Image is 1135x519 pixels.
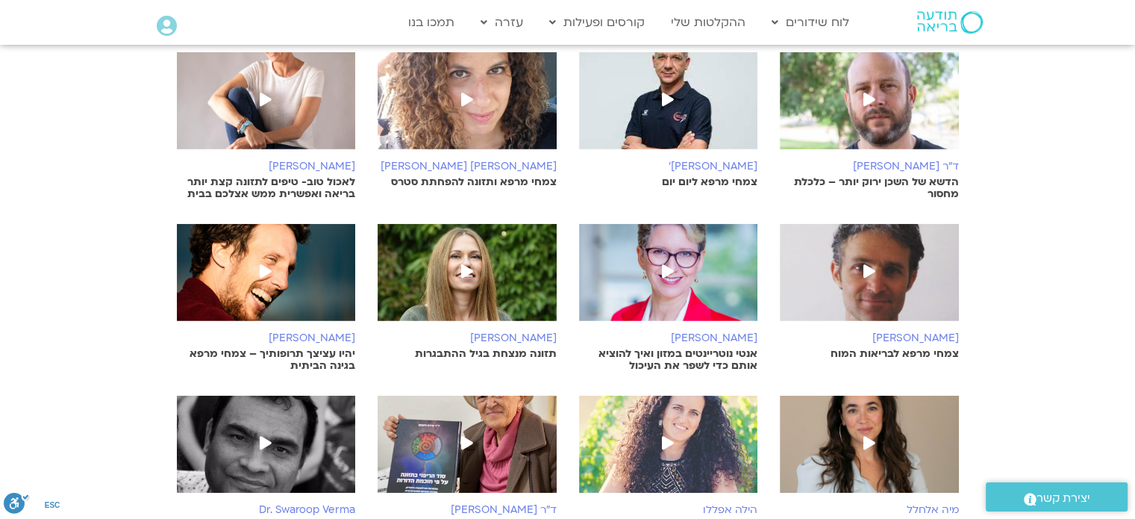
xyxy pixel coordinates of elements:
[378,52,557,164] img: %D7%9B%D7%A8%D7%9E%D7%9C.jpeg
[378,176,557,188] p: צמחי מרפא ותזונה להפחתת סטרס
[378,161,557,173] h6: [PERSON_NAME] [PERSON_NAME]
[780,348,959,360] p: צמחי מרפא לבריאות המוח
[378,52,557,188] a: [PERSON_NAME] [PERSON_NAME]צמחי מרפא ותזונה להפחתת סטרס
[579,348,758,372] p: אנטי נוטריינטים במזון ואיך להוציא אותם כדי לשפר את העיכול
[177,348,356,372] p: יהיו עציצך תרופותיך – צמחי מרפא בגינה הביתית
[177,332,356,344] h6: [PERSON_NAME]
[177,396,356,508] img: Dr.-Swaroop-Verma.jpg
[579,224,758,372] a: [PERSON_NAME]אנטי נוטריינטים במזון ואיך להוציא אותם כדי לשפר את העיכול
[579,332,758,344] h6: [PERSON_NAME]
[663,8,753,37] a: ההקלטות שלי
[780,396,959,508] img: %D7%9E%D7%99%D7%94-%D7%90%D7%9C%D7%97%D7%9C%D7%9C.jpeg
[177,52,356,200] a: [PERSON_NAME]לאכול טוב- טיפים לתזונה קצת יותר בריאה ואפשרית ממש אצלכם בבית
[473,8,531,37] a: עזרה
[378,396,557,508] img: %D7%93%D7%A8-%D7%9E%D7%99%D7%A8%D7%94-%D7%A0%D7%99%D7%90%D7%96%D7%95%D7%91.jpeg
[401,8,462,37] a: תמכו בנו
[780,224,959,336] img: %D7%A0%D7%99%D7%A8-%D7%90%D7%91%D7%A8%D7%94%D7%9D.jpeg
[780,504,959,516] h6: מיה אלחלל
[1036,488,1090,509] span: יצירת קשר
[780,332,959,344] h6: [PERSON_NAME]
[780,224,959,360] a: [PERSON_NAME]צמחי מרפא לבריאות המוח
[579,52,758,164] img: %D7%96%D7%99%D7%95-%D7%98%D7%95%D7%A8%D7%91%D7%95%D7%91%D7%99%D7%A5.jpg
[780,52,959,164] img: %D7%90%D7%95%D7%A8%D7%99-%D7%9E%D7%90%D7%99%D7%A8-%D7%A6%D7%99%D7%96%D7%99%D7%A7.jpeg
[378,348,557,360] p: תזונה מנצחת בגיל ההתבגרות
[177,161,356,173] h6: [PERSON_NAME]
[579,224,758,336] img: %D7%A2%D7%93%D7%99-%D7%96%D7%95%D7%A1%D7%9E%D7%9F-e1623232714380.jpeg
[177,52,356,164] img: %D7%96%D7%94%D7%A8-%D7%9C%D7%95%D7%A1%D7%98%D7%99%D7%92%D7%A8-%D7%91%D7%A9%D7%9F-1.jpeg
[986,482,1128,512] a: יצירת קשר
[780,52,959,200] a: ד"ר [PERSON_NAME]הדשא של השכן ירוק יותר – כלכלת מחסור
[177,176,356,200] p: לאכול טוב- טיפים לתזונה קצת יותר בריאה ואפשרית ממש אצלכם בבית
[579,176,758,188] p: צמחי מרפא ליום יום
[579,504,758,516] h6: הילה אפללו
[917,11,983,34] img: תודעה בריאה
[579,396,758,508] img: %D7%94%D7%99%D7%9C%D7%94-%D7%90%D7%A4%D7%9C%D7%9C%D7%95.jpeg
[177,224,356,336] img: 179099389_10208822342313978_5787574678678876448_n-1.jpg
[579,161,758,173] h6: [PERSON_NAME]'
[177,224,356,372] a: [PERSON_NAME]יהיו עציצך תרופותיך – צמחי מרפא בגינה הביתית
[378,224,557,336] img: %D7%90%D7%99%D7%9C%D7%A0%D7%99%D7%AA-%D7%95%D7%95%D7%93%D7%99%D7%A0%D7%A1%D7%A7%D7%99.jpeg
[378,504,557,516] h6: ד"ר [PERSON_NAME]
[542,8,652,37] a: קורסים ופעילות
[780,176,959,200] p: הדשא של השכן ירוק יותר – כלכלת מחסור
[764,8,857,37] a: לוח שידורים
[579,52,758,188] a: [PERSON_NAME]'צמחי מרפא ליום יום
[780,161,959,173] h6: ד"ר [PERSON_NAME]
[378,332,557,344] h6: [PERSON_NAME]
[378,224,557,360] a: [PERSON_NAME]תזונה מנצחת בגיל ההתבגרות
[177,504,356,516] h6: Dr. Swaroop Verma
